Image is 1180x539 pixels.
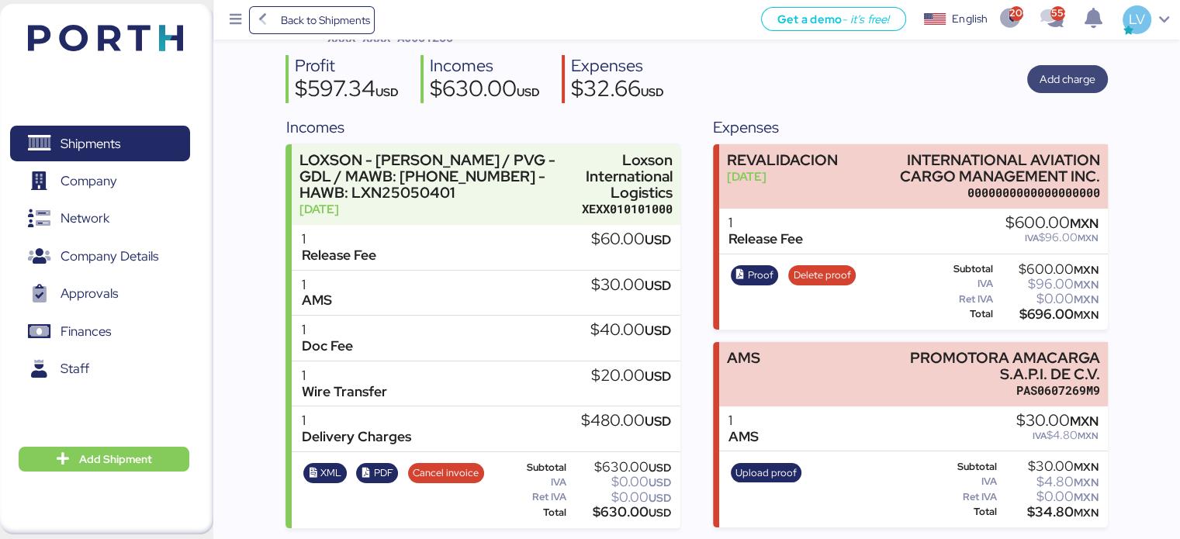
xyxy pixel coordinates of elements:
span: MXN [1074,292,1099,306]
div: Subtotal [503,462,566,473]
div: 1 [728,413,759,429]
div: $630.00 [569,461,671,473]
span: MXN [1074,460,1099,474]
span: MXN [1074,506,1099,520]
span: USD [645,322,671,339]
a: Company Details [10,239,190,275]
div: $30.00 [1000,461,1099,472]
button: Upload proof [731,463,802,483]
div: Total [503,507,566,518]
div: XEXX010101000 [582,201,673,217]
span: IVA [1033,430,1047,442]
div: 1 [301,368,386,384]
div: Subtotal [931,461,998,472]
a: Shipments [10,126,190,161]
div: Ret IVA [931,492,998,503]
span: Company Details [61,245,158,268]
div: [DATE] [299,201,575,217]
div: $0.00 [569,476,671,488]
button: Proof [731,265,779,285]
div: Release Fee [728,231,803,247]
span: IVA [1025,232,1039,244]
span: MXN [1074,263,1099,277]
div: $40.00 [590,322,671,339]
div: INTERNATIONAL AVIATION CARGO MANAGEMENT INC. [876,152,1100,185]
div: Subtotal [931,264,993,275]
span: Add charge [1040,70,1095,88]
button: XML [303,463,347,483]
div: $480.00 [581,413,671,430]
div: AMS [301,292,331,309]
div: PROMOTORA AMACARGA S.A.P.I. DE C.V. [876,350,1100,382]
div: Expenses [571,55,664,78]
div: Total [931,309,993,320]
div: 1 [301,322,352,338]
div: $96.00 [1005,232,1099,244]
span: MXN [1070,413,1099,430]
span: MXN [1078,430,1099,442]
span: LV [1129,9,1144,29]
div: $32.66 [571,78,664,104]
span: MXN [1074,475,1099,489]
div: [DATE] [727,168,838,185]
button: Add charge [1027,65,1108,93]
div: $696.00 [996,309,1099,320]
span: Cancel invoice [413,465,479,482]
span: USD [645,277,671,294]
span: MXN [1074,490,1099,504]
div: $600.00 [1005,215,1099,232]
span: USD [645,368,671,385]
div: $20.00 [591,368,671,385]
span: USD [649,506,671,520]
div: IVA [931,476,998,487]
div: $597.34 [295,78,399,104]
span: Company [61,170,117,192]
div: $30.00 [1016,413,1099,430]
div: Doc Fee [301,338,352,354]
span: Upload proof [735,465,797,482]
div: REVALIDACION [727,152,838,168]
div: $60.00 [591,231,671,248]
div: English [952,11,988,27]
a: Staff [10,351,190,387]
span: MXN [1070,215,1099,232]
div: $630.00 [430,78,540,104]
div: Release Fee [301,247,375,264]
div: $34.80 [1000,506,1099,518]
div: $96.00 [996,278,1099,290]
span: USD [645,413,671,430]
span: Delete proof [794,267,851,284]
span: Shipments [61,133,120,155]
span: USD [641,85,664,99]
button: PDF [356,463,398,483]
div: $30.00 [591,277,671,294]
div: $0.00 [569,492,671,503]
div: AMS [728,429,759,445]
div: Loxson International Logistics [582,152,673,201]
a: Approvals [10,276,190,312]
span: MXN [1078,232,1099,244]
span: USD [517,85,540,99]
span: MXN [1074,308,1099,322]
div: IVA [931,278,993,289]
div: 1 [301,277,331,293]
span: USD [649,475,671,489]
a: Back to Shipments [249,6,375,34]
a: Network [10,201,190,237]
div: $630.00 [569,506,671,518]
span: PDF [374,465,393,482]
div: Delivery Charges [301,429,410,445]
span: USD [649,491,671,505]
div: Wire Transfer [301,384,386,400]
span: Proof [748,267,773,284]
div: 1 [301,231,375,247]
a: Company [10,164,190,199]
button: Add Shipment [19,447,189,472]
div: Incomes [285,116,680,139]
div: 1 [301,413,410,429]
button: Menu [223,7,249,33]
span: XML [320,465,341,482]
span: USD [645,231,671,248]
span: USD [375,85,399,99]
div: Expenses [713,116,1107,139]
